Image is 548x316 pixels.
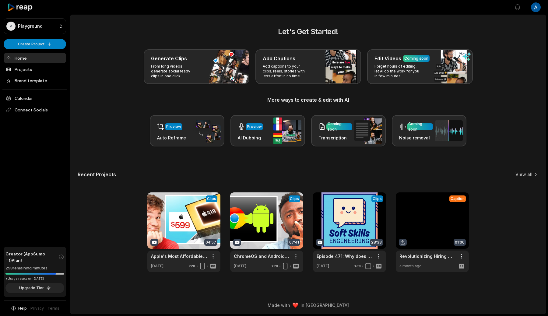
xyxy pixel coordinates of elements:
div: Coming soon [408,121,432,132]
a: Privacy [30,306,44,311]
img: heart emoji [293,303,298,308]
a: Calendar [4,93,66,103]
div: Coming soon [404,56,428,61]
button: Upgrade Tier [5,283,64,293]
button: Help [11,306,27,311]
img: noise_removal.png [435,120,463,141]
a: View all [515,171,532,177]
p: Playground [18,23,43,29]
span: Creator (AppSumo T1) Plan! [5,251,58,263]
div: P [6,22,16,31]
p: Forget hours of editing, let AI do the work for you in few minutes. [374,64,422,79]
div: 258 remaining minutes [5,265,64,271]
span: Connect Socials [4,104,66,115]
div: Preview [166,124,181,129]
button: Create Project [4,39,66,49]
h3: Generate Clips [151,55,187,62]
div: Made with in [GEOGRAPHIC_DATA] [76,302,540,308]
div: Coming soon [328,121,351,132]
h2: Recent Projects [78,171,116,177]
div: Preview [247,124,262,129]
a: Apple's Most Affordable Laptop Ever! [151,253,207,259]
div: *Usage resets on [DATE] [5,276,64,281]
a: Terms [47,306,59,311]
h3: Noise removal [399,135,433,141]
a: Revolutionizing Hiring with G2I [399,253,455,259]
h3: Auto Reframe [157,135,186,141]
p: From long videos generate social ready clips in one click. [151,64,198,79]
h3: Add Captions [263,55,295,62]
img: auto_reframe.png [193,119,221,143]
h3: AI Dubbing [238,135,263,141]
h2: Let's Get Started! [78,26,539,37]
a: Episode 471: Why does my junior engineer do so little and I fell asleep in a Zoom meeting [317,253,373,259]
h3: Transcription [318,135,352,141]
img: transcription.png [354,118,382,144]
h3: Edit Videos [374,55,401,62]
a: ChromeOS and Android are Merging? [234,253,290,259]
p: Add captions to your clips, reels, stories with less effort in no time. [263,64,310,79]
a: Brand template [4,75,66,86]
span: Help [18,306,27,311]
h3: More ways to create & edit with AI [78,96,539,104]
a: Projects [4,64,66,74]
img: ai_dubbing.png [273,118,301,144]
a: Home [4,53,66,63]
